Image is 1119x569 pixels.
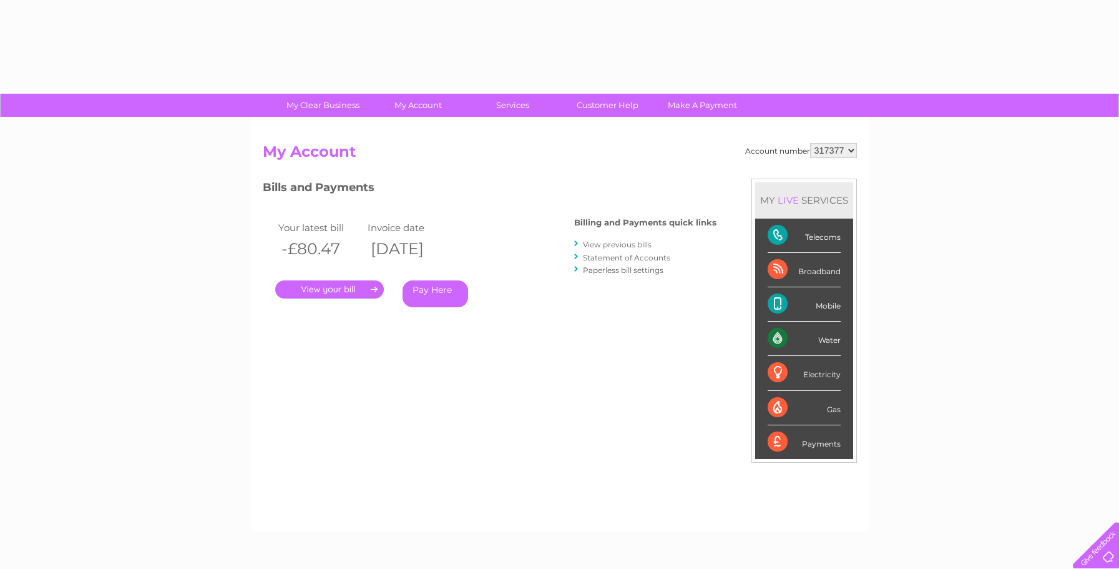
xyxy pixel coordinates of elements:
h4: Billing and Payments quick links [574,218,716,227]
a: Make A Payment [651,94,754,117]
div: Telecoms [768,219,841,253]
div: LIVE [775,194,801,206]
h2: My Account [263,143,857,167]
a: Statement of Accounts [583,253,670,262]
td: Your latest bill [275,219,365,236]
div: Electricity [768,356,841,390]
div: Gas [768,391,841,425]
a: Pay Here [403,280,468,307]
h3: Bills and Payments [263,179,716,200]
div: Account number [745,143,857,158]
div: Broadband [768,253,841,287]
td: Invoice date [364,219,454,236]
div: Payments [768,425,841,459]
th: [DATE] [364,236,454,262]
div: MY SERVICES [755,182,853,218]
th: -£80.47 [275,236,365,262]
a: Services [461,94,564,117]
a: Paperless bill settings [583,265,663,275]
a: My Clear Business [271,94,374,117]
a: . [275,280,384,299]
div: Mobile [768,287,841,322]
a: View previous bills [583,240,652,249]
a: My Account [366,94,469,117]
div: Water [768,322,841,356]
a: Customer Help [556,94,659,117]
